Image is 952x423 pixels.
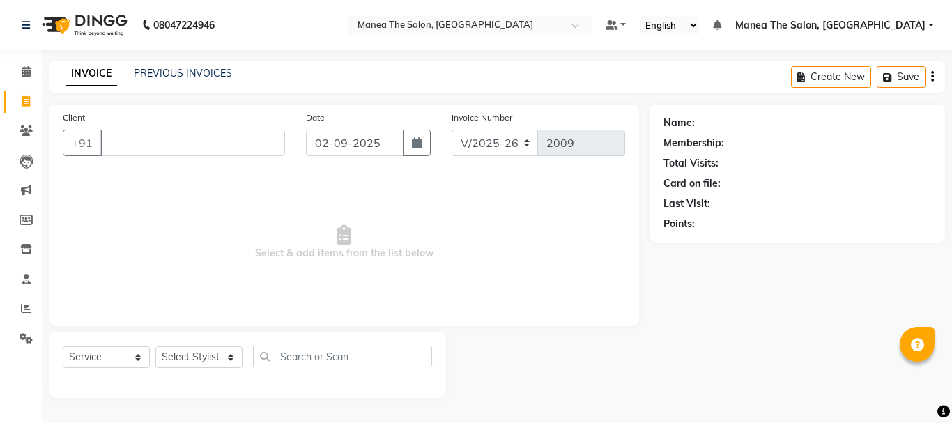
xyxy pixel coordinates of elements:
div: Membership: [663,136,724,151]
input: Search or Scan [253,346,432,367]
label: Date [306,111,325,124]
label: Client [63,111,85,124]
img: logo [36,6,131,45]
button: +91 [63,130,102,156]
span: Select & add items from the list below [63,173,625,312]
button: Save [877,66,926,88]
div: Card on file: [663,176,721,191]
a: INVOICE [66,61,117,86]
b: 08047224946 [153,6,215,45]
div: Total Visits: [663,156,719,171]
input: Search by Name/Mobile/Email/Code [100,130,285,156]
div: Last Visit: [663,197,710,211]
a: PREVIOUS INVOICES [134,67,232,79]
iframe: chat widget [893,367,938,409]
div: Name: [663,116,695,130]
span: Manea The Salon, [GEOGRAPHIC_DATA] [735,18,926,33]
div: Points: [663,217,695,231]
label: Invoice Number [452,111,512,124]
button: Create New [791,66,871,88]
